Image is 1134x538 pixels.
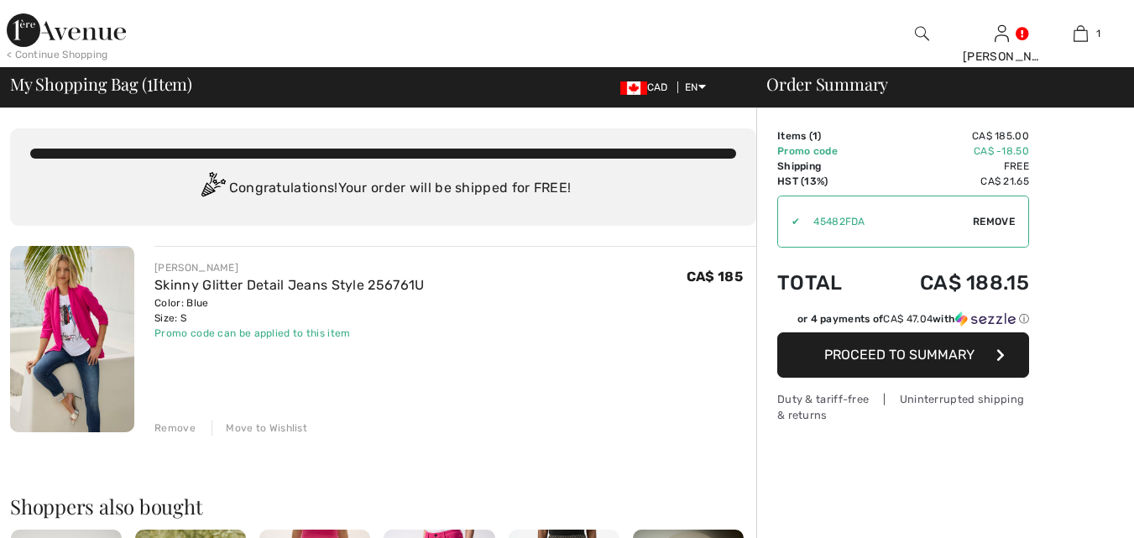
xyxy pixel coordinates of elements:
div: [PERSON_NAME] [963,48,1041,65]
td: Free [871,159,1029,174]
div: Move to Wishlist [212,420,307,436]
span: EN [685,81,706,93]
span: CA$ 185 [687,269,743,285]
img: Congratulation2.svg [196,172,229,206]
div: Color: Blue Size: S [154,295,424,326]
td: Promo code [777,144,871,159]
span: 1 [1096,26,1100,41]
div: Order Summary [746,76,1124,92]
img: Sezzle [955,311,1016,326]
a: 1 [1042,24,1120,44]
a: Skinny Glitter Detail Jeans Style 256761U [154,277,424,293]
td: Total [777,254,871,311]
span: CAD [620,81,675,93]
div: or 4 payments of with [797,311,1029,326]
span: 1 [147,71,153,93]
div: Promo code can be applied to this item [154,326,424,341]
div: [PERSON_NAME] [154,260,424,275]
div: Remove [154,420,196,436]
td: CA$ 185.00 [871,128,1029,144]
span: Proceed to Summary [824,347,975,363]
div: Duty & tariff-free | Uninterrupted shipping & returns [777,391,1029,423]
img: search the website [915,24,929,44]
span: My Shopping Bag ( Item) [10,76,192,92]
input: Promo code [800,196,973,247]
img: 1ère Avenue [7,13,126,47]
img: Canadian Dollar [620,81,647,95]
span: CA$ 47.04 [883,313,933,325]
td: Items ( ) [777,128,871,144]
div: or 4 payments ofCA$ 47.04withSezzle Click to learn more about Sezzle [777,311,1029,332]
div: ✔ [778,214,800,229]
div: < Continue Shopping [7,47,108,62]
td: HST (13%) [777,174,871,189]
td: CA$ 21.65 [871,174,1029,189]
img: My Bag [1074,24,1088,44]
span: Remove [973,214,1015,229]
button: Proceed to Summary [777,332,1029,378]
div: Congratulations! Your order will be shipped for FREE! [30,172,736,206]
td: CA$ 188.15 [871,254,1029,311]
td: CA$ -18.50 [871,144,1029,159]
span: 1 [813,130,818,142]
img: Skinny Glitter Detail Jeans Style 256761U [10,246,134,432]
td: Shipping [777,159,871,174]
h2: Shoppers also bought [10,496,756,516]
img: My Info [995,24,1009,44]
a: Sign In [995,25,1009,41]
